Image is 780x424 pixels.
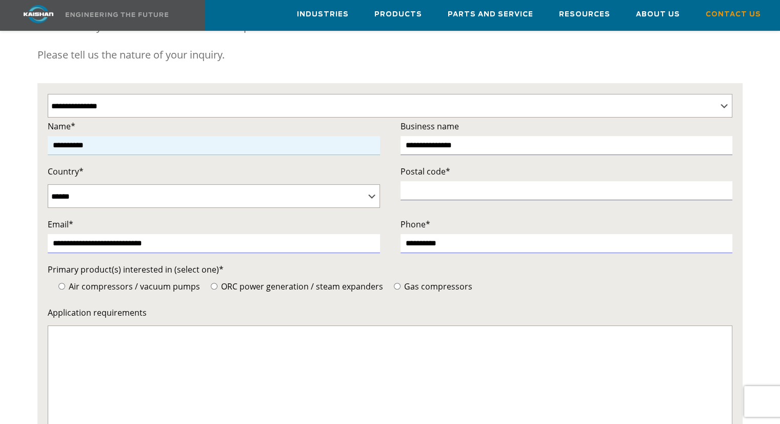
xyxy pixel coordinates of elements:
[67,281,200,292] span: Air compressors / vacuum pumps
[66,12,168,17] img: Engineering the future
[401,164,733,179] label: Postal code*
[219,281,383,292] span: ORC power generation / steam expanders
[448,9,533,21] span: Parts and Service
[401,119,733,133] label: Business name
[394,283,401,290] input: Gas compressors
[706,1,761,28] a: Contact Us
[58,283,65,290] input: Air compressors / vacuum pumps
[559,9,610,21] span: Resources
[636,1,680,28] a: About Us
[48,119,380,133] label: Name*
[211,283,217,290] input: ORC power generation / steam expanders
[37,45,743,65] p: Please tell us the nature of your inquiry.
[636,9,680,21] span: About Us
[448,1,533,28] a: Parts and Service
[374,9,422,21] span: Products
[48,305,732,320] label: Application requirements
[297,9,349,21] span: Industries
[48,217,380,232] label: Email*
[706,9,761,21] span: Contact Us
[374,1,422,28] a: Products
[559,1,610,28] a: Resources
[401,217,733,232] label: Phone*
[48,164,380,179] label: Country*
[297,1,349,28] a: Industries
[402,281,472,292] span: Gas compressors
